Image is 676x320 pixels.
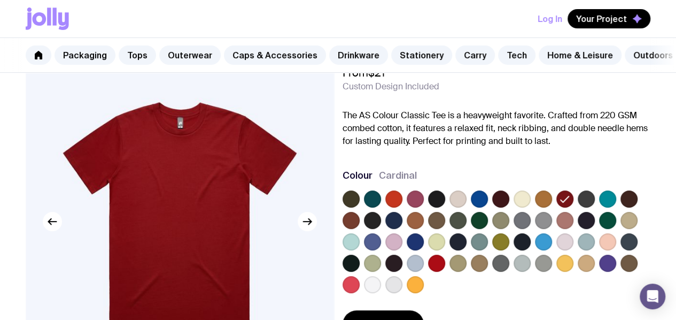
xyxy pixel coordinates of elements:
[343,109,651,148] p: The AS Colour Classic Tee is a heavyweight favorite. Crafted from 220 GSM combed cotton, it featu...
[329,45,388,65] a: Drinkware
[343,66,385,79] span: From
[391,45,452,65] a: Stationery
[343,81,439,92] span: Custom Design Included
[539,45,621,65] a: Home & Leisure
[640,284,665,309] div: Open Intercom Messenger
[119,45,156,65] a: Tops
[568,9,650,28] button: Your Project
[379,169,417,182] span: Cardinal
[498,45,535,65] a: Tech
[576,13,627,24] span: Your Project
[55,45,115,65] a: Packaging
[224,45,326,65] a: Caps & Accessories
[159,45,221,65] a: Outerwear
[538,9,562,28] button: Log In
[343,169,372,182] h3: Colour
[368,66,385,80] span: $21
[455,45,495,65] a: Carry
